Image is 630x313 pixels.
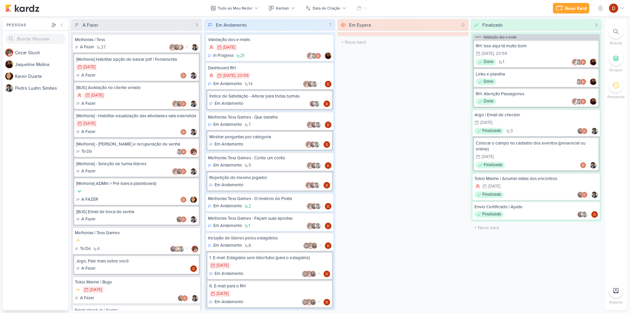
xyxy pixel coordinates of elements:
div: Responsável: Davi Elias Teixeira [325,242,331,249]
img: Pedro Luahn Simões [190,216,197,223]
div: Colocar o campo no cadastro dos eventos (presencial ou online) [476,140,597,152]
img: Jaqueline Molina [309,182,316,189]
div: 1. E-mail: Estagiário sem líder/tutor (para o estagiário) [209,255,330,261]
img: Pedro Luahn Simões [315,122,321,128]
div: Tokio Marine | Arrumar datas dos encontros [474,176,598,182]
img: Pedro Luahn Simões [315,203,321,210]
img: Davi Elias Teixeira [315,53,321,59]
div: Responsável: Pedro Luahn Simões [190,216,197,223]
p: Finalizado [482,211,501,218]
img: Davi Elias Teixeira [609,4,618,13]
img: Jaqueline Molina [590,98,597,105]
img: Cezar Giusti [305,182,312,189]
p: Em Andamento [213,223,242,229]
img: Cezar Giusti [307,53,313,59]
div: 0 [459,22,467,29]
span: 4 [97,247,100,251]
div: Colaboradores: Jaqueline Molina, Pedro Luahn Simões [309,101,322,107]
img: Davi Elias Teixeira [180,129,187,135]
div: Colaboradores: Cezar Giusti, Pedro Luahn Simões, Davi Elias Teixeira [307,53,323,59]
div: [Melhoria] - Cadastro e recuperação de senha [76,141,197,147]
img: Jaqueline Molina [176,168,183,175]
span: +2 [184,45,188,50]
img: Pedro Luahn Simões [176,148,183,155]
img: Davi Elias Teixeira [325,122,331,128]
input: Buscar Pessoas [5,34,66,44]
img: Cezar Giusti [5,49,13,56]
div: Responsável: Pedro Luahn Simões [591,128,598,134]
img: Jaqueline Molina [176,216,183,223]
p: A Fazer [81,129,95,135]
div: Colaboradores: Danilo Leite, Cezar Giusti, Jaqueline Molina, Pedro Luahn Simões [302,271,322,277]
img: Pedro Luahn Simões [313,182,320,189]
div: Responsável: Pedro Luahn Simões [591,191,598,198]
div: Danilo Leite [302,271,308,277]
img: Jaqueline Molina [311,203,317,210]
div: Finalizado [474,211,504,218]
img: Davi Elias Teixeira [180,101,187,107]
div: Colaboradores: Davi Elias Teixeira [180,129,188,135]
img: Cezar Giusti [172,101,179,107]
p: Em Andamento [213,162,242,169]
p: Em Andamento [213,203,242,210]
img: Davi Elias Teixeira [591,211,598,218]
img: Davi Elias Teixeira [325,162,331,169]
div: Responsável: Davi Elias Teixeira [325,223,331,229]
img: Pedro Luahn Simões [178,246,184,252]
div: [DATE] [488,184,500,189]
div: Responsável: Davi Elias Teixeira [325,122,331,128]
div: Colaboradores: Cezar Giusti, Jaqueline Molina, Pedro Luahn Simões [307,203,323,210]
div: Repetição do mesmo jogador [209,175,330,181]
img: Davi Elias Teixeira [325,223,331,229]
div: Em Andamento [208,223,242,229]
div: Melhorias Tess Games - Que baralho [208,114,331,120]
img: Pedro Luahn Simões [311,53,317,59]
div: Responsável: Jaqueline Molina [590,59,597,65]
div: Responsável: Karen Duarte [190,196,197,203]
div: [Melhoria] Habilitar opção de baixar pdf | Ferramenta [76,56,197,62]
div: [Melhoria] - Habilitar vizualização das atividades sala estendida [76,113,197,119]
p: Grupos [609,67,622,73]
span: JM29 [474,35,482,39]
img: Jaqueline Molina [5,60,13,68]
p: Em Andamento [215,271,243,277]
img: Pedro Luahn Simões [313,141,320,148]
p: A Fazer [81,168,95,175]
div: Responsável: Davi Elias Teixeira [325,81,331,87]
img: Davi Elias Teixeira [580,59,586,65]
p: Done [484,98,493,105]
img: Karen Duarte [190,196,197,203]
div: A Fazer [76,72,95,79]
div: Em Andamento [208,81,242,87]
div: Colaboradores: Cezar Giusti, Jaqueline Molina, Pedro Luahn Simões, Davi Elias Teixeira [303,81,323,87]
img: Davi Elias Teixeira [581,128,588,134]
div: Finalizado [476,162,505,168]
div: Colaboradores: Jaqueline Molina, Davi Elias Teixeira [176,216,188,223]
div: Responsável: Pedro Luahn Simões [190,168,197,175]
img: Jaqueline Molina [577,128,584,134]
input: + Novo kard [339,37,467,47]
div: Responsável: Davi Elias Teixeira [324,271,330,277]
div: Colaboradores: Pedro Luahn Simões, Davi Elias Teixeira [176,148,188,155]
div: Melhorias Tess Games - Conte um conto [208,155,331,161]
img: Karen Duarte [177,44,184,51]
div: Done [476,78,496,85]
div: Em Andamento [208,122,242,128]
p: A Fazer [80,44,94,51]
div: 9 [193,22,201,29]
div: To Do [76,148,92,155]
p: Em Andamento [215,182,243,189]
div: Inclusão de líderes pelos estagiários [208,235,331,241]
img: Jaqueline Molina [577,191,584,198]
div: RH: Isso aqui tá muito bom [476,43,597,49]
div: [BUG] Avaliação no cliente errado [76,85,197,91]
p: To Do [81,148,92,155]
img: Karen Duarte [174,246,180,252]
img: Davi Elias Teixeira [325,242,331,249]
div: Colaboradores: Pedro Luahn Simões, Davi Elias Teixeira [576,78,588,85]
div: Responsável: Pedro Luahn Simões [590,162,597,168]
div: Prioridade Alta [76,92,83,99]
p: A Fazer [81,72,95,79]
img: Pedro Luahn Simões [591,128,598,134]
div: Responsável: Pedro Luahn Simões [190,129,197,135]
